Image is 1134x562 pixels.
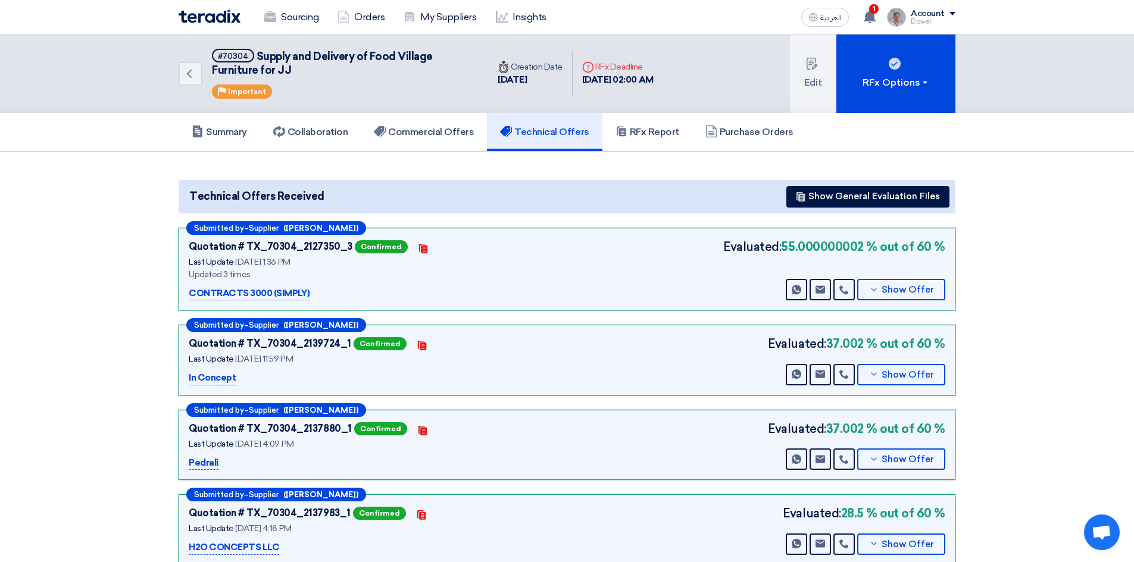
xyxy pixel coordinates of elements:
span: Supplier [249,321,279,329]
div: Quotation # TX_70304_2127350_3 [189,240,352,254]
a: Insights [486,4,556,30]
div: Evaluated: [723,238,945,256]
img: Teradix logo [179,10,240,23]
div: [DATE] 02:00 AM [582,73,654,87]
span: Supplier [249,406,279,414]
div: – [186,488,366,501]
span: [DATE] 4:18 PM [235,523,291,533]
a: Collaboration [260,113,361,151]
a: RFx Report [602,113,692,151]
span: Confirmed [354,422,407,435]
span: Confirmed [353,507,406,520]
div: Evaluated: [768,335,945,353]
h5: Technical Offers [500,126,589,138]
div: Dowel [911,18,955,25]
p: CONTRACTS 3000 (SIMPLY) [189,287,310,301]
b: ([PERSON_NAME]) [283,321,358,329]
div: – [186,403,366,417]
div: – [186,221,366,235]
a: Sourcing [255,4,328,30]
button: Show Offer [857,533,945,555]
a: Orders [328,4,394,30]
div: RFx Deadline [582,61,654,73]
span: Show Offer [882,285,934,294]
span: Last Update [189,439,234,449]
span: Show Offer [882,371,934,379]
div: Updated 3 times [189,268,486,281]
b: 28.5 % out of 60 % [841,504,945,522]
h5: Supply and Delivery of Food Village Furniture for JJ [212,49,474,78]
div: [DATE] [498,73,563,87]
span: Last Update [189,523,234,533]
div: – [186,318,366,332]
a: Open chat [1084,514,1120,550]
span: Show Offer [882,455,934,464]
button: Edit [790,34,836,113]
a: Purchase Orders [692,113,807,151]
span: Confirmed [355,240,408,253]
div: Evaluated: [783,504,945,522]
span: Show Offer [882,540,934,549]
a: Summary [179,113,260,151]
div: #70304 [218,52,248,60]
b: 37.002 % out of 60 % [826,335,945,353]
h5: Purchase Orders [705,126,794,138]
button: Show Offer [857,279,945,300]
button: Show Offer [857,364,945,385]
span: Important [228,87,266,96]
span: Supplier [249,224,279,232]
button: العربية [801,8,849,27]
a: My Suppliers [394,4,486,30]
b: ([PERSON_NAME]) [283,406,358,414]
span: Confirmed [354,337,407,350]
h5: RFx Report [616,126,679,138]
div: Account [911,9,945,19]
div: Quotation # TX_70304_2137983_1 [189,506,351,520]
span: 1 [869,4,879,14]
button: Show Offer [857,448,945,470]
div: Quotation # TX_70304_2137880_1 [189,422,352,436]
a: Commercial Offers [361,113,487,151]
span: Last Update [189,257,234,267]
h5: Summary [192,126,247,138]
span: العربية [820,14,842,22]
div: RFx Options [863,76,930,90]
b: ([PERSON_NAME]) [283,224,358,232]
button: Show General Evaluation Files [786,186,949,208]
span: [DATE] 11:59 PM [235,354,293,364]
h5: Collaboration [273,126,348,138]
div: Creation Date [498,61,563,73]
b: 37.002 % out of 60 % [826,420,945,438]
span: Supply and Delivery of Food Village Furniture for JJ [212,50,433,77]
span: Supplier [249,491,279,498]
div: Quotation # TX_70304_2139724_1 [189,337,351,351]
h5: Commercial Offers [374,126,474,138]
span: Submitted by [194,224,244,232]
a: Technical Offers [487,113,602,151]
b: 55.000000002 % out of 60 % [781,238,945,256]
span: Submitted by [194,321,244,329]
img: IMG_1753965247717.jpg [887,8,906,27]
span: Submitted by [194,406,244,414]
span: [DATE] 4:09 PM [235,439,293,449]
span: Submitted by [194,491,244,498]
b: ([PERSON_NAME]) [283,491,358,498]
span: [DATE] 1:36 PM [235,257,290,267]
div: Evaluated: [768,420,945,438]
button: RFx Options [836,34,955,113]
p: In Concept [189,371,236,385]
span: Last Update [189,354,234,364]
p: Pedrali [189,456,218,470]
span: Technical Offers Received [189,189,324,205]
p: H2O CONCEPTS LLC [189,541,279,555]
